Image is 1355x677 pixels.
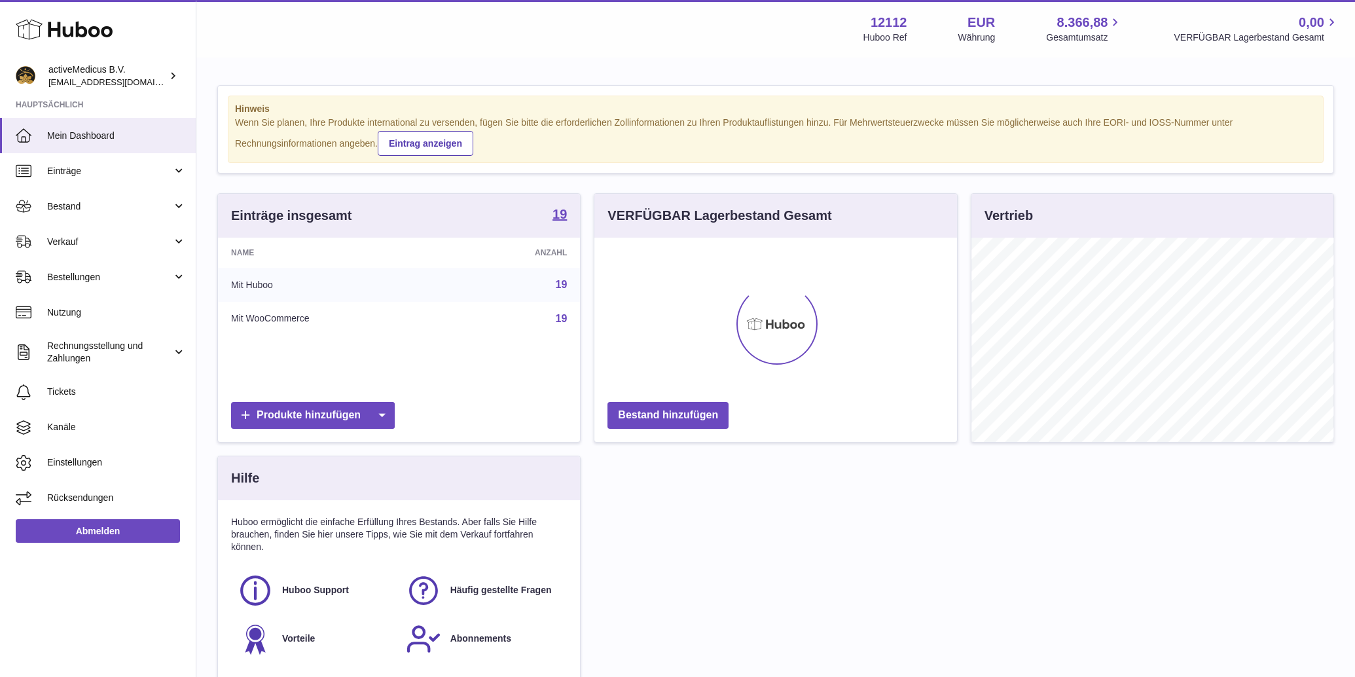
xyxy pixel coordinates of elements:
[231,402,395,429] a: Produkte hinzufügen
[1174,31,1339,44] span: VERFÜGBAR Lagerbestand Gesamt
[218,302,450,336] td: Mit WooCommerce
[607,402,729,429] a: Bestand hinzufügen
[450,238,581,268] th: Anzahl
[1299,14,1324,31] span: 0,00
[218,238,450,268] th: Name
[47,306,186,319] span: Nutzung
[47,130,186,142] span: Mein Dashboard
[552,208,567,221] strong: 19
[607,207,831,225] h3: VERFÜGBAR Lagerbestand Gesamt
[16,66,35,86] img: info@activemedicus.com
[47,386,186,398] span: Tickets
[235,117,1316,156] div: Wenn Sie planen, Ihre Produkte international zu versenden, fügen Sie bitte die erforderlichen Zol...
[282,584,349,596] span: Huboo Support
[47,271,172,284] span: Bestellungen
[552,208,567,223] a: 19
[450,584,552,596] span: Häufig gestellte Fragen
[871,14,907,31] strong: 12112
[47,340,172,365] span: Rechnungsstellung und Zahlungen
[378,131,473,156] a: Eintrag anzeigen
[967,14,995,31] strong: EUR
[1046,14,1123,44] a: 8.366,88 Gesamtumsatz
[406,573,561,608] a: Häufig gestellte Fragen
[238,621,393,657] a: Vorteile
[47,492,186,504] span: Rücksendungen
[556,313,568,324] a: 19
[47,165,172,177] span: Einträge
[47,200,172,213] span: Bestand
[235,103,1316,115] strong: Hinweis
[231,516,567,553] p: Huboo ermöglicht die einfache Erfüllung Ihres Bestands. Aber falls Sie Hilfe brauchen, finden Sie...
[231,207,352,225] h3: Einträge insgesamt
[47,236,172,248] span: Verkauf
[16,519,180,543] a: Abmelden
[450,632,511,645] span: Abonnements
[1046,31,1123,44] span: Gesamtumsatz
[1057,14,1108,31] span: 8.366,88
[48,64,166,88] div: activeMedicus B.V.
[48,77,192,87] span: [EMAIL_ADDRESS][DOMAIN_NAME]
[218,268,450,302] td: Mit Huboo
[958,31,996,44] div: Währung
[47,456,186,469] span: Einstellungen
[238,573,393,608] a: Huboo Support
[863,31,907,44] div: Huboo Ref
[406,621,561,657] a: Abonnements
[1174,14,1339,44] a: 0,00 VERFÜGBAR Lagerbestand Gesamt
[556,279,568,290] a: 19
[985,207,1033,225] h3: Vertrieb
[47,421,186,433] span: Kanäle
[282,632,315,645] span: Vorteile
[231,469,259,487] h3: Hilfe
